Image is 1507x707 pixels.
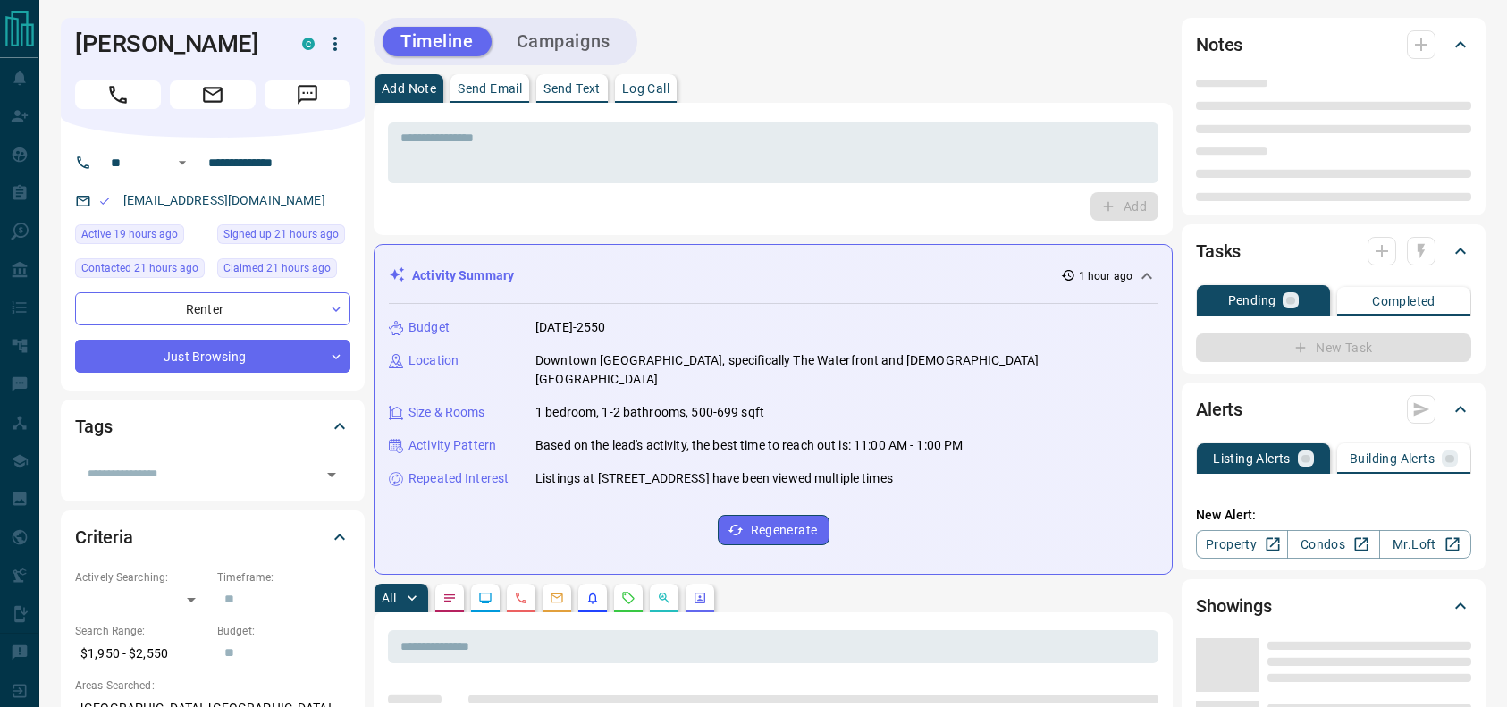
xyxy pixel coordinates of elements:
[657,591,671,605] svg: Opportunities
[585,591,600,605] svg: Listing Alerts
[408,403,485,422] p: Size & Rooms
[75,80,161,109] span: Call
[75,258,208,283] div: Thu Aug 14 2025
[302,38,315,50] div: condos.ca
[408,351,459,370] p: Location
[75,340,350,373] div: Just Browsing
[1196,585,1471,627] div: Showings
[1196,23,1471,66] div: Notes
[75,523,133,551] h2: Criteria
[718,515,829,545] button: Regenerate
[442,591,457,605] svg: Notes
[217,623,350,639] p: Budget:
[170,80,256,109] span: Email
[412,266,514,285] p: Activity Summary
[75,569,208,585] p: Actively Searching:
[408,318,450,337] p: Budget
[1372,295,1435,307] p: Completed
[75,224,208,249] div: Thu Aug 14 2025
[550,591,564,605] svg: Emails
[622,82,669,95] p: Log Call
[75,412,112,441] h2: Tags
[693,591,707,605] svg: Agent Actions
[217,224,350,249] div: Thu Aug 14 2025
[621,591,636,605] svg: Requests
[535,436,963,455] p: Based on the lead's activity, the best time to reach out is: 11:00 AM - 1:00 PM
[383,27,492,56] button: Timeline
[123,193,325,207] a: [EMAIL_ADDRESS][DOMAIN_NAME]
[1287,530,1379,559] a: Condos
[98,195,111,207] svg: Email Valid
[217,569,350,585] p: Timeframe:
[535,318,605,337] p: [DATE]-2550
[1350,452,1435,465] p: Building Alerts
[408,469,509,488] p: Repeated Interest
[223,259,331,277] span: Claimed 21 hours ago
[1196,230,1471,273] div: Tasks
[172,152,193,173] button: Open
[1196,388,1471,431] div: Alerts
[389,259,1158,292] div: Activity Summary1 hour ago
[1196,506,1471,525] p: New Alert:
[535,351,1158,389] p: Downtown [GEOGRAPHIC_DATA], specifically The Waterfront and [DEMOGRAPHIC_DATA][GEOGRAPHIC_DATA]
[408,436,496,455] p: Activity Pattern
[75,405,350,448] div: Tags
[81,225,178,243] span: Active 19 hours ago
[382,592,396,604] p: All
[1196,395,1242,424] h2: Alerts
[1379,530,1471,559] a: Mr.Loft
[81,259,198,277] span: Contacted 21 hours ago
[514,591,528,605] svg: Calls
[535,403,764,422] p: 1 bedroom, 1-2 bathrooms, 500-699 sqft
[458,82,522,95] p: Send Email
[543,82,601,95] p: Send Text
[499,27,628,56] button: Campaigns
[1196,237,1241,265] h2: Tasks
[1196,30,1242,59] h2: Notes
[1196,592,1272,620] h2: Showings
[1213,452,1291,465] p: Listing Alerts
[223,225,339,243] span: Signed up 21 hours ago
[382,82,436,95] p: Add Note
[75,678,350,694] p: Areas Searched:
[75,623,208,639] p: Search Range:
[75,29,275,58] h1: [PERSON_NAME]
[75,292,350,325] div: Renter
[1196,530,1288,559] a: Property
[75,516,350,559] div: Criteria
[1079,268,1132,284] p: 1 hour ago
[319,462,344,487] button: Open
[217,258,350,283] div: Thu Aug 14 2025
[75,639,208,669] p: $1,950 - $2,550
[535,469,893,488] p: Listings at [STREET_ADDRESS] have been viewed multiple times
[265,80,350,109] span: Message
[1228,294,1276,307] p: Pending
[478,591,493,605] svg: Lead Browsing Activity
